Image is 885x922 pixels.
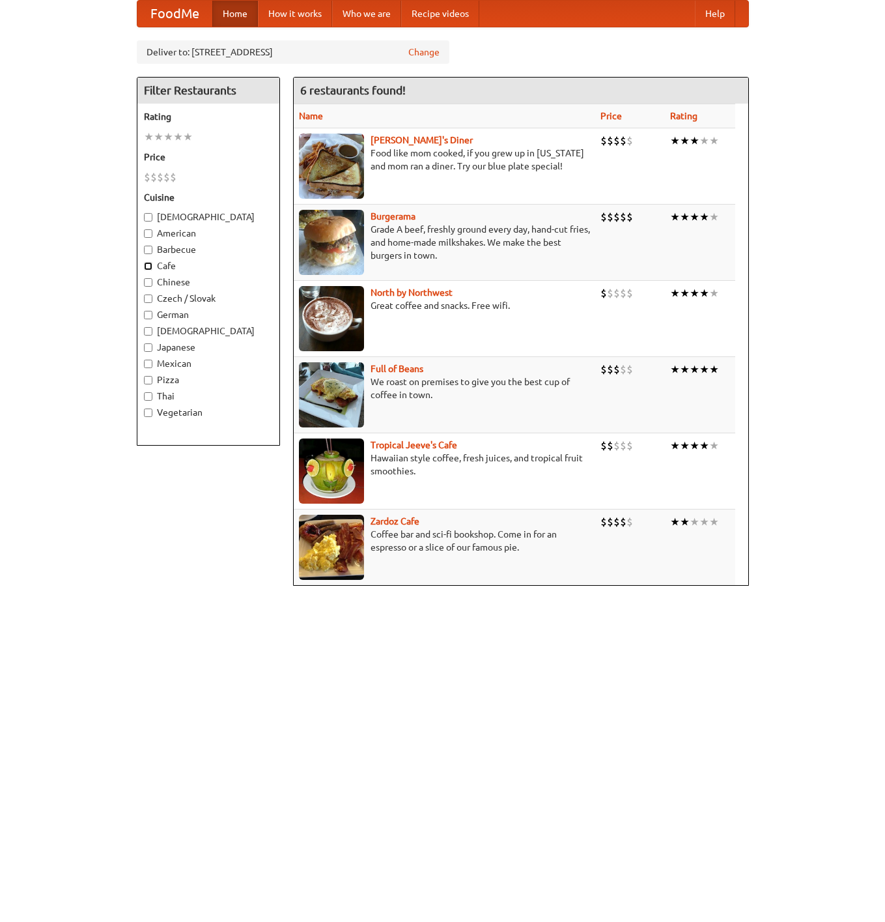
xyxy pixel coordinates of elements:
[699,515,709,529] li: ★
[680,286,690,300] li: ★
[620,286,626,300] li: $
[258,1,332,27] a: How it works
[690,134,699,148] li: ★
[332,1,401,27] a: Who we are
[144,292,273,305] label: Czech / Slovak
[154,130,163,144] li: ★
[299,134,364,199] img: sallys.jpg
[600,515,607,529] li: $
[408,46,440,59] a: Change
[371,516,419,526] a: Zardoz Cafe
[709,210,719,224] li: ★
[600,362,607,377] li: $
[299,375,590,401] p: We roast on premises to give you the best cup of coffee in town.
[299,528,590,554] p: Coffee bar and sci-fi bookshop. Come in for an espresso or a slice of our famous pie.
[600,286,607,300] li: $
[144,262,152,270] input: Cafe
[144,151,273,164] h5: Price
[680,439,690,453] li: ★
[371,364,423,374] a: Full of Beans
[299,452,590,478] p: Hawaiian style coffee, fresh juices, and tropical fruit smoothies.
[144,259,273,272] label: Cafe
[699,134,709,148] li: ★
[144,360,152,368] input: Mexican
[144,343,152,352] input: Japanese
[600,111,622,121] a: Price
[299,439,364,504] img: jeeves.jpg
[299,147,590,173] p: Food like mom cooked, if you grew up in [US_STATE] and mom ran a diner. Try our blue plate special!
[299,210,364,275] img: burgerama.jpg
[690,286,699,300] li: ★
[607,515,613,529] li: $
[144,295,152,303] input: Czech / Slovak
[371,440,457,450] a: Tropical Jeeve's Cafe
[144,227,273,240] label: American
[620,134,626,148] li: $
[144,311,152,319] input: German
[709,286,719,300] li: ★
[299,362,364,427] img: beans.jpg
[626,134,633,148] li: $
[690,362,699,377] li: ★
[137,78,279,104] h4: Filter Restaurants
[600,134,607,148] li: $
[299,299,590,312] p: Great coffee and snacks. Free wifi.
[607,439,613,453] li: $
[183,130,193,144] li: ★
[371,287,453,298] b: North by Northwest
[144,373,273,386] label: Pizza
[620,515,626,529] li: $
[709,439,719,453] li: ★
[144,130,154,144] li: ★
[670,210,680,224] li: ★
[613,515,620,529] li: $
[401,1,479,27] a: Recipe videos
[607,134,613,148] li: $
[626,210,633,224] li: $
[299,111,323,121] a: Name
[680,210,690,224] li: ★
[144,409,152,417] input: Vegetarian
[173,130,183,144] li: ★
[709,134,719,148] li: ★
[144,170,150,184] li: $
[699,362,709,377] li: ★
[144,246,152,254] input: Barbecue
[695,1,735,27] a: Help
[680,515,690,529] li: ★
[670,362,680,377] li: ★
[300,84,406,96] ng-pluralize: 6 restaurants found!
[600,439,607,453] li: $
[144,376,152,384] input: Pizza
[170,170,176,184] li: $
[144,406,273,419] label: Vegetarian
[144,392,152,401] input: Thai
[144,341,273,354] label: Japanese
[709,515,719,529] li: ★
[144,357,273,370] label: Mexican
[670,134,680,148] li: ★
[144,191,273,204] h5: Cuisine
[144,278,152,287] input: Chinese
[212,1,258,27] a: Home
[699,286,709,300] li: ★
[626,286,633,300] li: $
[680,362,690,377] li: ★
[163,170,170,184] li: $
[620,362,626,377] li: $
[680,134,690,148] li: ★
[613,134,620,148] li: $
[690,439,699,453] li: ★
[613,362,620,377] li: $
[670,439,680,453] li: ★
[620,439,626,453] li: $
[157,170,163,184] li: $
[613,439,620,453] li: $
[144,308,273,321] label: German
[144,390,273,403] label: Thai
[670,515,680,529] li: ★
[163,130,173,144] li: ★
